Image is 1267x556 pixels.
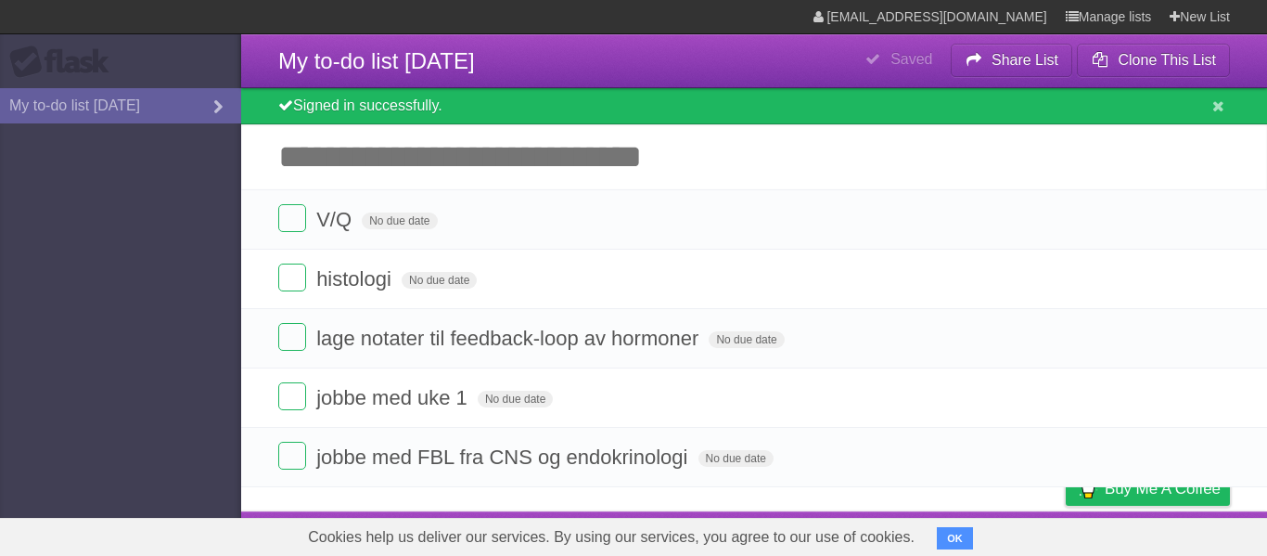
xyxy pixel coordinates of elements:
span: No due date [698,450,774,467]
a: Suggest a feature [1113,516,1230,551]
label: Done [278,382,306,410]
span: V/Q [316,208,356,231]
label: Done [278,323,306,351]
span: histologi [316,267,396,291]
b: Saved [890,51,932,67]
span: No due date [709,331,784,348]
button: Share List [951,44,1073,77]
span: No due date [402,272,477,289]
div: Signed in successfully. [241,88,1267,124]
span: Buy me a coffee [1105,472,1221,505]
span: My to-do list [DATE] [278,48,475,73]
div: Flask [9,45,121,79]
a: Developers [880,516,955,551]
label: Done [278,442,306,470]
span: No due date [478,391,553,407]
span: jobbe med uke 1 [316,386,472,409]
a: Buy me a coffee [1066,472,1230,506]
span: jobbe med FBL fra CNS og endokrinologi [316,446,692,469]
a: About [819,516,858,551]
img: Buy me a coffee [1075,472,1100,504]
span: lage notater til feedback-loop av hormoner [316,327,703,350]
button: OK [937,527,973,550]
button: Clone This List [1077,44,1230,77]
a: Privacy [1042,516,1090,551]
b: Share List [992,52,1058,68]
span: Cookies help us deliver our services. By using our services, you agree to our use of cookies. [289,519,933,556]
span: No due date [362,213,437,229]
a: Terms [979,516,1019,551]
label: Done [278,204,306,232]
b: Clone This List [1118,52,1216,68]
label: Done [278,264,306,291]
